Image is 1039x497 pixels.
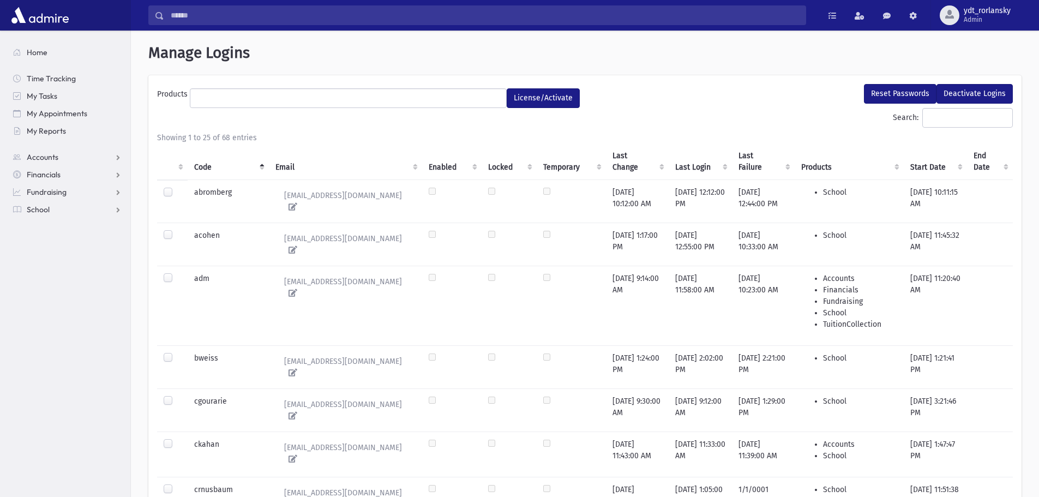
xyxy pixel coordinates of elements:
li: Financials [823,284,897,296]
th: Enabled : activate to sort column ascending [422,143,481,180]
span: My Tasks [27,91,57,101]
button: License/Activate [507,88,580,108]
li: Accounts [823,273,897,284]
td: adm [188,266,269,345]
a: School [4,201,130,218]
td: [DATE] 9:30:00 AM [606,388,669,432]
td: [DATE] 1:17:00 PM [606,223,669,266]
h1: Manage Logins [148,44,1022,62]
span: Admin [964,15,1011,24]
li: School [823,187,897,198]
td: [DATE] 9:14:00 AM [606,266,669,345]
th: Last Failure : activate to sort column ascending [732,143,795,180]
span: Fundraising [27,187,67,197]
a: Financials [4,166,130,183]
label: Products [157,88,190,104]
td: [DATE] 9:12:00 AM [669,388,732,432]
a: Accounts [4,148,130,166]
a: My Reports [4,122,130,140]
td: acohen [188,223,269,266]
td: [DATE] 10:12:00 AM [606,179,669,223]
td: [DATE] 12:44:00 PM [732,179,795,223]
td: [DATE] 10:23:00 AM [732,266,795,345]
th: Email : activate to sort column ascending [269,143,422,180]
a: [EMAIL_ADDRESS][DOMAIN_NAME] [275,352,416,382]
li: School [823,230,897,241]
td: [DATE] 1:29:00 PM [732,388,795,432]
li: School [823,450,897,462]
li: School [823,352,897,364]
td: [DATE] 1:21:41 PM [904,345,967,388]
td: [DATE] 11:33:00 AM [669,432,732,477]
li: Accounts [823,439,897,450]
input: Search [164,5,806,25]
span: School [27,205,50,214]
td: [DATE] 11:58:00 AM [669,266,732,345]
td: abromberg [188,179,269,223]
label: Search: [893,108,1013,128]
td: bweiss [188,345,269,388]
th: Products : activate to sort column ascending [795,143,903,180]
a: My Tasks [4,87,130,105]
td: [DATE] 2:21:00 PM [732,345,795,388]
span: ydt_rorlansky [964,7,1011,15]
a: My Appointments [4,105,130,122]
li: Fundraising [823,296,897,307]
li: School [823,307,897,319]
span: Financials [27,170,61,179]
td: [DATE] 10:33:00 AM [732,223,795,266]
li: School [823,484,897,495]
th: Temporary : activate to sort column ascending [537,143,606,180]
th: End Date : activate to sort column ascending [967,143,1013,180]
td: [DATE] 12:55:00 PM [669,223,732,266]
a: [EMAIL_ADDRESS][DOMAIN_NAME] [275,396,416,425]
div: Showing 1 to 25 of 68 entries [157,132,1013,143]
a: [EMAIL_ADDRESS][DOMAIN_NAME] [275,439,416,468]
td: [DATE] 11:39:00 AM [732,432,795,477]
td: [DATE] 2:02:00 PM [669,345,732,388]
td: cgourarie [188,388,269,432]
th: Code : activate to sort column descending [188,143,269,180]
img: AdmirePro [9,4,71,26]
a: [EMAIL_ADDRESS][DOMAIN_NAME] [275,187,416,216]
td: [DATE] 12:12:00 PM [669,179,732,223]
td: [DATE] 1:24:00 PM [606,345,669,388]
input: Search: [922,108,1013,128]
a: Home [4,44,130,61]
td: [DATE] 11:20:40 AM [904,266,967,345]
li: TuitionCollection [823,319,897,330]
span: My Appointments [27,109,87,118]
td: [DATE] 1:47:47 PM [904,432,967,477]
td: ckahan [188,432,269,477]
span: Time Tracking [27,74,76,83]
th: Last Login : activate to sort column ascending [669,143,732,180]
button: Reset Passwords [864,84,936,104]
th: Start Date : activate to sort column ascending [904,143,967,180]
span: My Reports [27,126,66,136]
td: [DATE] 11:45:32 AM [904,223,967,266]
th: Locked : activate to sort column ascending [482,143,537,180]
a: Fundraising [4,183,130,201]
span: Accounts [27,152,58,162]
a: [EMAIL_ADDRESS][DOMAIN_NAME] [275,273,416,302]
td: [DATE] 11:43:00 AM [606,432,669,477]
td: [DATE] 10:11:15 AM [904,179,967,223]
li: School [823,396,897,407]
th: Last Change : activate to sort column ascending [606,143,669,180]
button: Deactivate Logins [936,84,1013,104]
th: : activate to sort column ascending [157,143,188,180]
span: Home [27,47,47,57]
td: [DATE] 3:21:46 PM [904,388,967,432]
a: Time Tracking [4,70,130,87]
a: [EMAIL_ADDRESS][DOMAIN_NAME] [275,230,416,259]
